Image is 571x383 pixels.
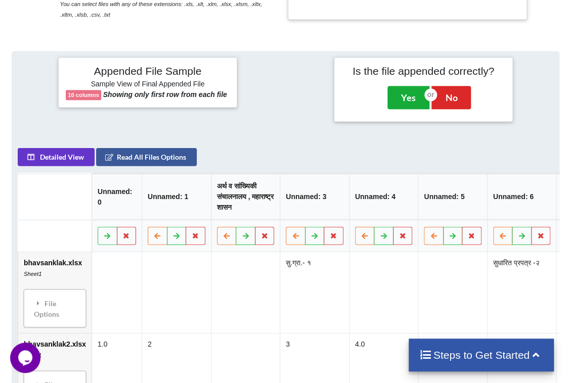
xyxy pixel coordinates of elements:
[23,271,41,277] i: Sheet1
[60,1,262,18] i: You can select files with any of these extensions: .xls, .xlt, .xlm, .xlsx, .xlsm, .xltx, .xltm, ...
[103,90,227,99] b: Showing only first row from each file
[341,65,505,77] h4: Is the file appended correctly?
[96,148,196,166] button: Read All Files Options
[210,174,280,220] th: अर्थ व सांख्यिकी संचालनालय , महाराष्ट्र शासन
[431,86,471,109] button: No
[91,174,141,220] th: Unnamed: 0
[348,174,418,220] th: Unnamed: 4
[419,349,544,361] h4: Steps to Get Started
[387,86,429,109] button: Yes
[418,174,487,220] th: Unnamed: 5
[68,92,99,98] b: 10 columns
[141,174,210,220] th: Unnamed: 1
[487,174,556,220] th: Unnamed: 6
[26,293,82,324] div: File Options
[17,148,94,166] button: Detailed View
[10,343,42,373] iframe: chat widget
[18,252,91,333] td: bhavsanklak.xlsx
[66,65,229,79] h4: Appended File Sample
[280,252,349,333] td: सु.ग्रा.- १
[487,252,556,333] td: सुधारित प्रपत्र -२
[66,80,229,90] h6: Sample View of Final Appended File
[280,174,349,220] th: Unnamed: 3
